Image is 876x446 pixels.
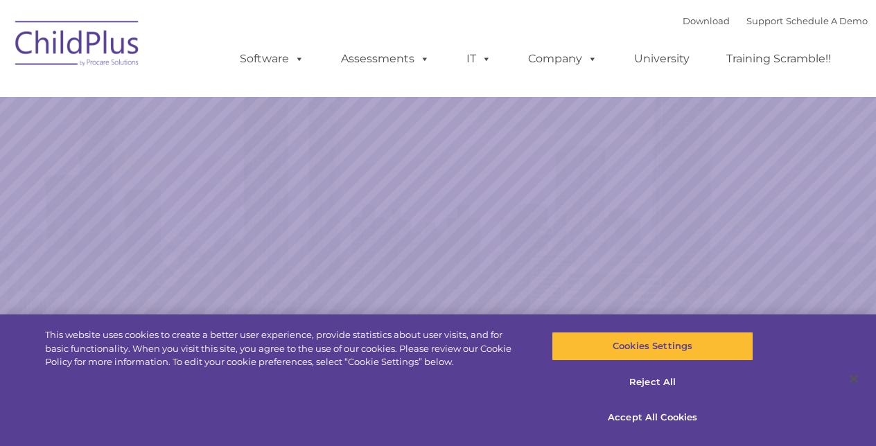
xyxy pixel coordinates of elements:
[746,15,783,26] a: Support
[552,332,753,361] button: Cookies Settings
[453,45,505,73] a: IT
[327,45,444,73] a: Assessments
[620,45,703,73] a: University
[712,45,845,73] a: Training Scramble!!
[839,364,869,394] button: Close
[786,15,868,26] a: Schedule A Demo
[552,368,753,397] button: Reject All
[683,15,868,26] font: |
[514,45,611,73] a: Company
[683,15,730,26] a: Download
[45,328,525,369] div: This website uses cookies to create a better user experience, provide statistics about user visit...
[226,45,318,73] a: Software
[8,11,147,80] img: ChildPlus by Procare Solutions
[595,261,748,300] a: Learn More
[552,403,753,432] button: Accept All Cookies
